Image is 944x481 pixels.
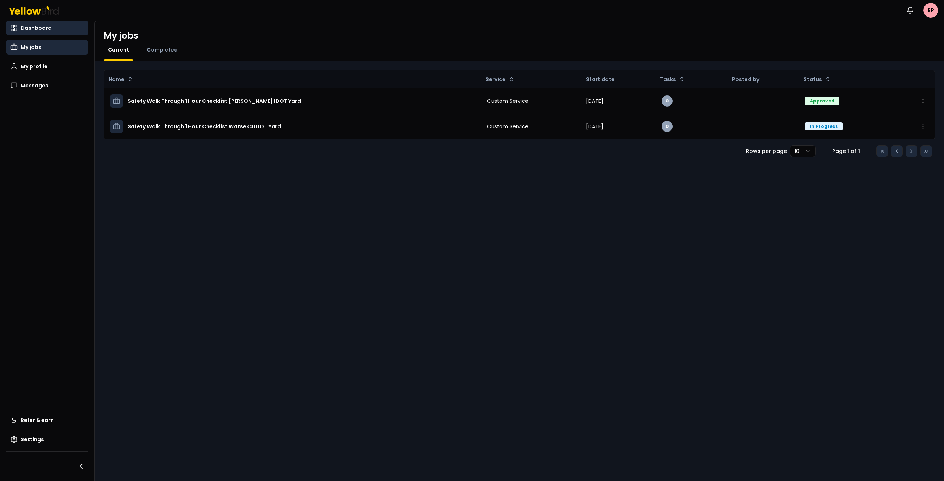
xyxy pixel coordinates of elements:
div: In Progress [805,122,843,130]
span: Custom Service [487,97,528,105]
span: My jobs [21,43,41,51]
span: Status [804,76,822,83]
button: Name [105,73,136,85]
span: My profile [21,63,48,70]
p: Rows per page [746,147,787,155]
a: Current [104,46,133,53]
a: Refer & earn [6,413,88,428]
span: Custom Service [487,123,528,130]
th: Start date [580,70,656,88]
a: My jobs [6,40,88,55]
span: [DATE] [586,123,603,130]
th: Posted by [726,70,799,88]
a: Settings [6,432,88,447]
button: Status [801,73,834,85]
div: 0 [662,95,673,107]
span: Refer & earn [21,416,54,424]
span: BP [923,3,938,18]
a: Dashboard [6,21,88,35]
span: Current [108,46,129,53]
span: Completed [147,46,178,53]
span: [DATE] [586,97,603,105]
div: 0 [662,121,673,132]
h3: Safety Walk Through 1 Hour Checklist [PERSON_NAME] IDOT Yard [128,94,301,108]
span: Settings [21,436,44,443]
button: Tasks [657,73,688,85]
a: My profile [6,59,88,74]
h3: Safety Walk Through 1 Hour Checklist Watseka IDOT Yard [128,120,281,133]
span: Tasks [660,76,676,83]
a: Messages [6,78,88,93]
span: Dashboard [21,24,52,32]
span: Messages [21,82,48,89]
div: Page 1 of 1 [827,147,864,155]
span: Service [486,76,506,83]
span: Name [108,76,124,83]
h1: My jobs [104,30,138,42]
a: Completed [142,46,182,53]
button: Service [483,73,517,85]
div: Approved [805,97,839,105]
